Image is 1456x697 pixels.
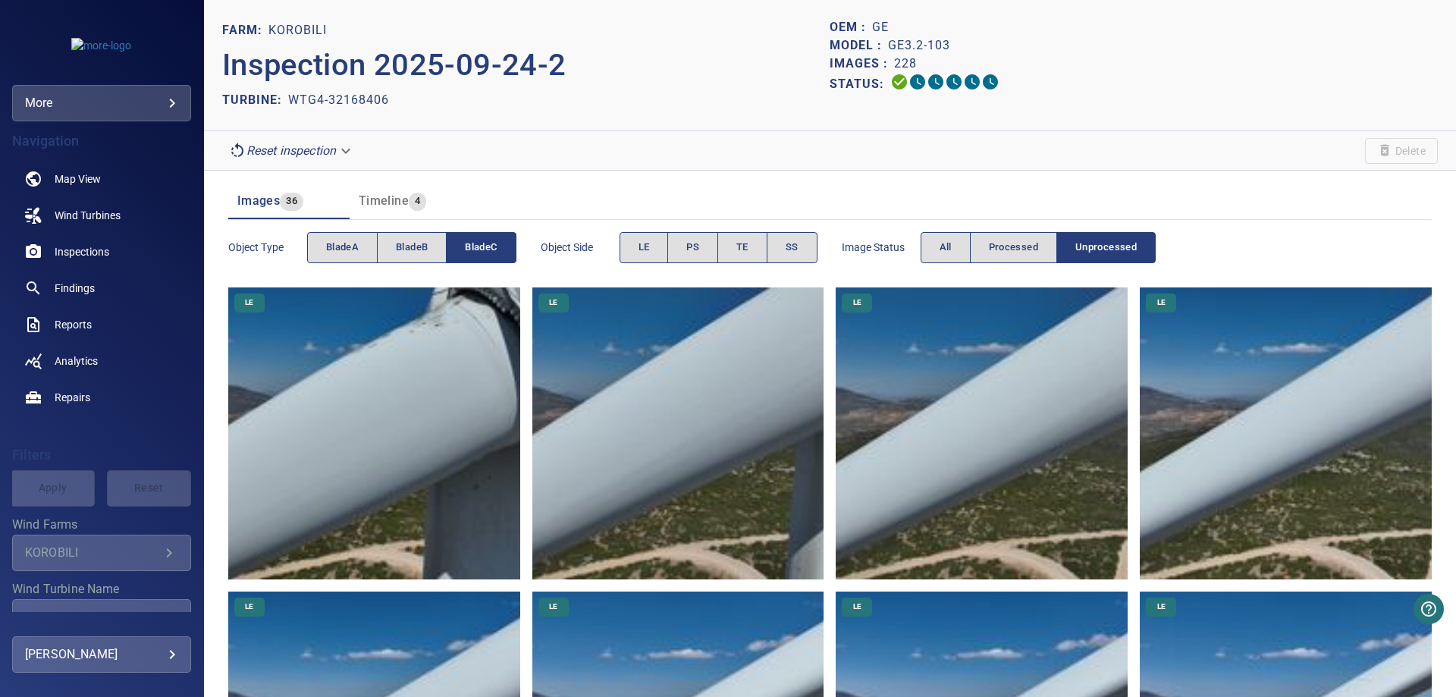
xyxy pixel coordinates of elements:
[844,297,871,308] span: LE
[1056,232,1156,263] button: Unprocessed
[830,18,872,36] p: OEM :
[288,91,389,109] p: WTG4-32168406
[736,239,748,256] span: TE
[1148,601,1175,612] span: LE
[872,18,889,36] p: GE
[540,601,566,612] span: LE
[55,390,90,405] span: Repairs
[71,38,131,53] img: more-logo
[541,240,620,255] span: Object Side
[236,297,262,308] span: LE
[55,171,101,187] span: Map View
[12,133,191,149] h4: Navigation
[222,21,268,39] p: FARM:
[222,137,360,164] div: Reset inspection
[888,36,950,55] p: GE3.2-103
[280,193,303,210] span: 36
[55,244,109,259] span: Inspections
[890,73,908,91] svg: Uploading 100%
[12,379,191,416] a: repairs noActive
[228,240,307,255] span: Object type
[830,36,888,55] p: Model :
[359,193,409,208] span: Timeline
[908,73,927,91] svg: Data Formatted 0%
[639,239,650,256] span: LE
[55,317,92,332] span: Reports
[620,232,817,263] div: objectSide
[921,232,971,263] button: All
[940,239,952,256] span: All
[25,642,178,667] div: [PERSON_NAME]
[620,232,669,263] button: LE
[12,306,191,343] a: reports noActive
[842,240,921,255] span: Image Status
[844,601,871,612] span: LE
[667,232,718,263] button: PS
[377,232,447,263] button: bladeB
[12,234,191,270] a: inspections noActive
[446,232,516,263] button: bladeC
[540,297,566,308] span: LE
[12,85,191,121] div: more
[12,270,191,306] a: findings noActive
[268,21,327,39] p: KOROBILI
[396,239,428,256] span: bladeB
[12,197,191,234] a: windturbines noActive
[55,353,98,369] span: Analytics
[717,232,767,263] button: TE
[307,232,378,263] button: bladeA
[236,601,262,612] span: LE
[237,193,280,208] span: Images
[786,239,799,256] span: SS
[246,143,336,158] em: Reset inspection
[326,239,359,256] span: bladeA
[55,208,121,223] span: Wind Turbines
[55,281,95,296] span: Findings
[12,535,191,571] div: Wind Farms
[12,583,191,595] label: Wind Turbine Name
[222,91,288,109] p: TURBINE:
[945,73,963,91] svg: ML Processing 0%
[409,193,426,210] span: 4
[927,73,945,91] svg: Selecting 0%
[989,239,1038,256] span: Processed
[921,232,1156,263] div: imageStatus
[222,42,830,88] p: Inspection 2025-09-24-2
[465,239,497,256] span: bladeC
[1148,297,1175,308] span: LE
[981,73,999,91] svg: Classification 0%
[830,73,890,95] p: Status:
[25,91,178,115] div: more
[894,55,917,73] p: 228
[12,161,191,197] a: map noActive
[830,55,894,73] p: Images :
[767,232,817,263] button: SS
[25,545,160,560] div: KOROBILI
[12,519,191,531] label: Wind Farms
[1365,138,1438,164] span: Unable to delete the inspection due to your user permissions
[963,73,981,91] svg: Matching 0%
[1075,239,1137,256] span: Unprocessed
[12,447,191,463] h4: Filters
[686,239,699,256] span: PS
[12,599,191,636] div: Wind Turbine Name
[307,232,516,263] div: objectType
[12,343,191,379] a: analytics noActive
[970,232,1057,263] button: Processed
